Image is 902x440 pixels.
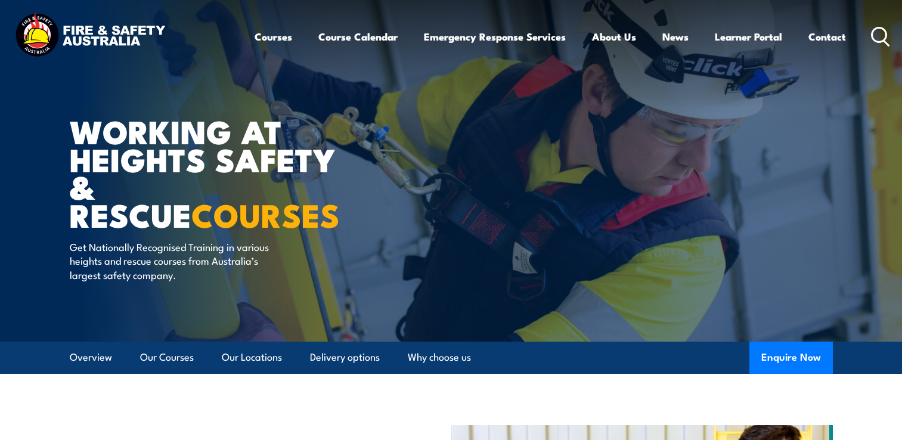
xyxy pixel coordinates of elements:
[70,117,364,228] h1: WORKING AT HEIGHTS SAFETY & RESCUE
[749,342,833,374] button: Enquire Now
[715,21,782,52] a: Learner Portal
[662,21,689,52] a: News
[310,342,380,373] a: Delivery options
[140,342,194,373] a: Our Courses
[318,21,398,52] a: Course Calendar
[808,21,846,52] a: Contact
[408,342,471,373] a: Why choose us
[70,240,287,281] p: Get Nationally Recognised Training in various heights and rescue courses from Australia’s largest...
[222,342,282,373] a: Our Locations
[191,189,340,238] strong: COURSES
[255,21,292,52] a: Courses
[424,21,566,52] a: Emergency Response Services
[592,21,636,52] a: About Us
[70,342,112,373] a: Overview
